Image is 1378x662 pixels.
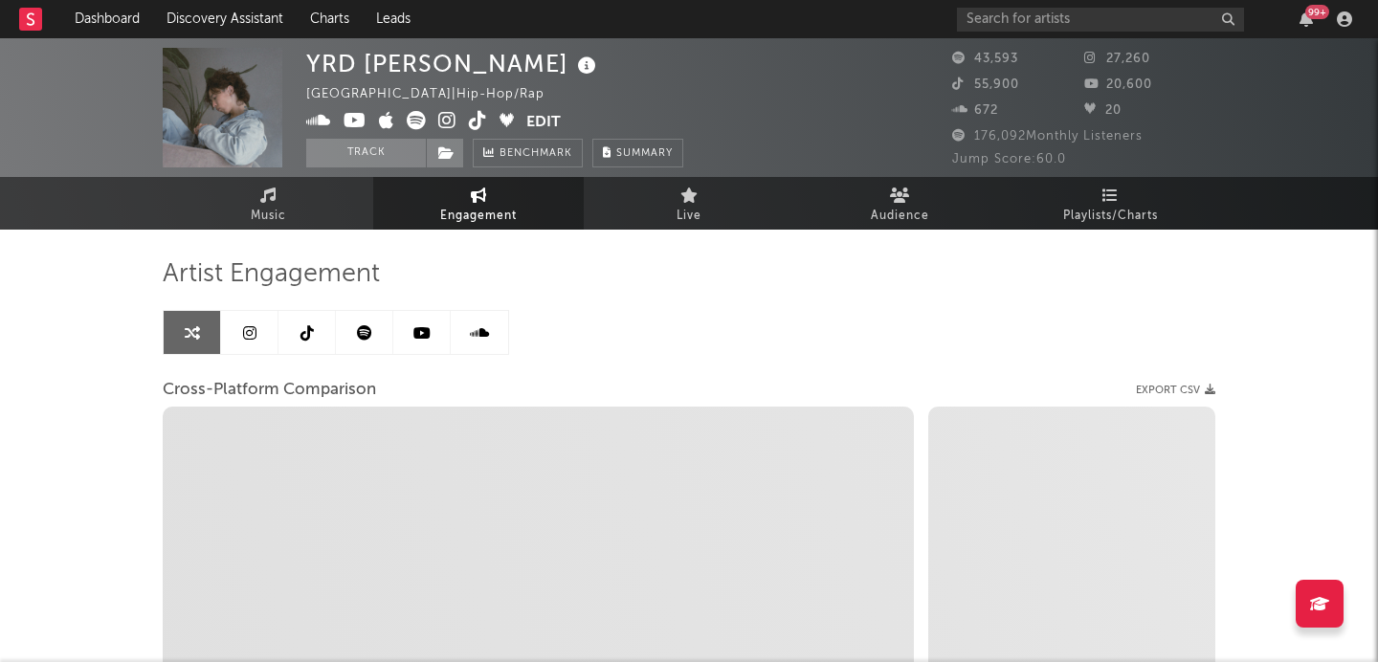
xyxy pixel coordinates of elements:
a: Audience [794,177,1005,230]
span: Audience [871,205,929,228]
span: Playlists/Charts [1063,205,1158,228]
button: Export CSV [1136,385,1215,396]
button: Track [306,139,426,167]
span: Jump Score: 60.0 [952,153,1066,165]
a: Benchmark [473,139,583,167]
div: 99 + [1305,5,1329,19]
span: Summary [616,148,673,159]
span: 176,092 Monthly Listeners [952,130,1143,143]
span: Artist Engagement [163,263,380,286]
span: 20,600 [1084,78,1152,91]
span: 672 [952,104,998,117]
div: YRD [PERSON_NAME] [306,48,601,79]
a: Music [163,177,373,230]
span: 43,593 [952,53,1018,65]
button: Summary [592,139,683,167]
div: [GEOGRAPHIC_DATA] | Hip-Hop/Rap [306,83,567,106]
a: Engagement [373,177,584,230]
span: 55,900 [952,78,1019,91]
span: 27,260 [1084,53,1150,65]
button: 99+ [1300,11,1313,27]
span: 20 [1084,104,1122,117]
span: Music [251,205,286,228]
span: Cross-Platform Comparison [163,379,376,402]
span: Engagement [440,205,517,228]
a: Playlists/Charts [1005,177,1215,230]
span: Live [677,205,701,228]
input: Search for artists [957,8,1244,32]
a: Live [584,177,794,230]
span: Benchmark [500,143,572,165]
button: Edit [526,111,561,135]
